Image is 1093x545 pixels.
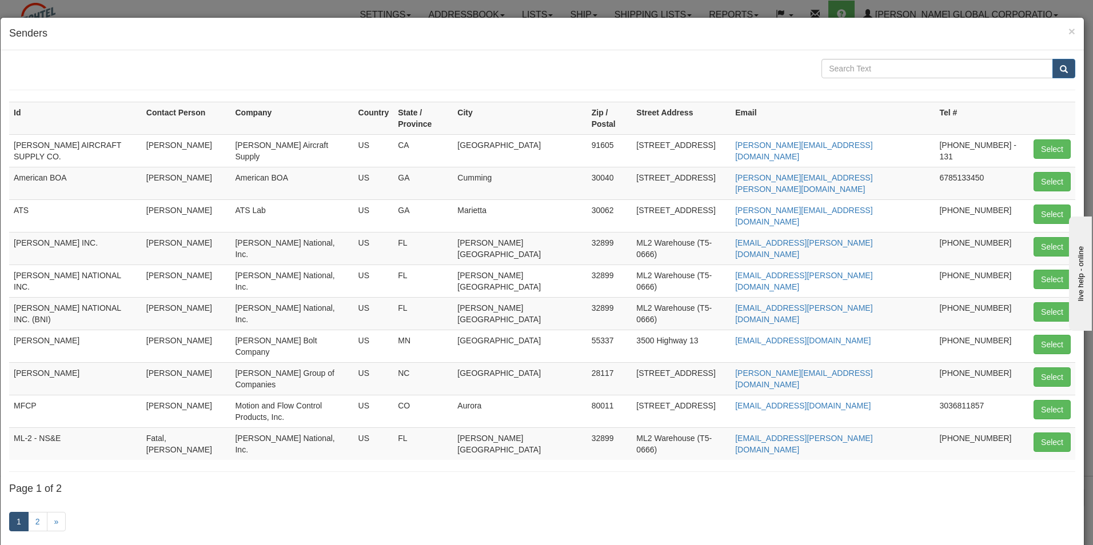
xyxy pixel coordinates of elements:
td: MFCP [9,395,142,427]
td: US [354,167,394,199]
button: Select [1034,335,1071,354]
td: 30062 [587,199,632,232]
h4: Page 1 of 2 [9,483,1075,495]
td: CO [393,395,453,427]
td: [PHONE_NUMBER] [935,427,1029,460]
td: MN [393,330,453,362]
td: US [354,362,394,395]
td: [STREET_ADDRESS] [632,395,731,427]
a: » [47,512,66,531]
td: [PERSON_NAME] [142,297,231,330]
a: 2 [28,512,47,531]
div: live help - online [9,10,106,18]
td: ML2 Warehouse (T5-0666) [632,427,731,460]
th: State / Province [393,102,453,134]
td: [PERSON_NAME] [142,134,231,167]
td: [PERSON_NAME] National, Inc. [230,297,353,330]
td: ML2 Warehouse (T5-0666) [632,297,731,330]
td: American BOA [9,167,142,199]
td: GA [393,167,453,199]
td: [PERSON_NAME] Bolt Company [230,330,353,362]
td: [PHONE_NUMBER] [935,330,1029,362]
td: [PERSON_NAME] [142,199,231,232]
span: × [1068,25,1075,38]
th: Zip / Postal [587,102,632,134]
td: FL [393,232,453,265]
td: [GEOGRAPHIC_DATA] [453,362,587,395]
td: US [354,134,394,167]
td: 91605 [587,134,632,167]
td: 3036811857 [935,395,1029,427]
td: 3500 Highway 13 [632,330,731,362]
td: [PERSON_NAME] [142,395,231,427]
td: [PHONE_NUMBER] [935,265,1029,297]
td: [PERSON_NAME][GEOGRAPHIC_DATA] [453,265,587,297]
td: [PERSON_NAME] National, Inc. [230,265,353,297]
a: [EMAIL_ADDRESS][PERSON_NAME][DOMAIN_NAME] [735,434,872,454]
td: [PHONE_NUMBER] [935,297,1029,330]
td: 6785133450 [935,167,1029,199]
td: US [354,330,394,362]
td: [PERSON_NAME] National, Inc. [230,232,353,265]
td: American BOA [230,167,353,199]
button: Select [1034,139,1071,159]
td: [STREET_ADDRESS] [632,134,731,167]
td: [PERSON_NAME] [9,362,142,395]
td: [STREET_ADDRESS] [632,167,731,199]
td: [PHONE_NUMBER] [935,232,1029,265]
button: Select [1034,237,1071,257]
td: [GEOGRAPHIC_DATA] [453,134,587,167]
td: [PHONE_NUMBER] [935,362,1029,395]
td: GA [393,199,453,232]
input: Search Text [821,59,1053,78]
td: ML2 Warehouse (T5-0666) [632,232,731,265]
td: 32899 [587,297,632,330]
a: [EMAIL_ADDRESS][PERSON_NAME][DOMAIN_NAME] [735,238,872,259]
th: Street Address [632,102,731,134]
td: US [354,297,394,330]
button: Select [1034,302,1071,322]
button: Select [1034,432,1071,452]
td: [PERSON_NAME] Aircraft Supply [230,134,353,167]
td: [PERSON_NAME] AIRCRAFT SUPPLY CO. [9,134,142,167]
a: [PERSON_NAME][EMAIL_ADDRESS][DOMAIN_NAME] [735,368,872,389]
td: 32899 [587,232,632,265]
td: 30040 [587,167,632,199]
td: [PERSON_NAME] [142,362,231,395]
th: Contact Person [142,102,231,134]
td: [PERSON_NAME] NATIONAL INC. [9,265,142,297]
th: Company [230,102,353,134]
td: US [354,265,394,297]
td: US [354,427,394,460]
th: Tel # [935,102,1029,134]
td: [STREET_ADDRESS] [632,199,731,232]
td: 32899 [587,427,632,460]
td: ATS [9,199,142,232]
td: [PERSON_NAME] INC. [9,232,142,265]
td: 28117 [587,362,632,395]
td: [PHONE_NUMBER] [935,199,1029,232]
th: Id [9,102,142,134]
td: [GEOGRAPHIC_DATA] [453,330,587,362]
iframe: chat widget [1067,214,1092,331]
td: ML2 Warehouse (T5-0666) [632,265,731,297]
th: Email [731,102,935,134]
th: Country [354,102,394,134]
a: [PERSON_NAME][EMAIL_ADDRESS][DOMAIN_NAME] [735,206,872,226]
td: [PERSON_NAME] NATIONAL INC. (BNI) [9,297,142,330]
td: US [354,232,394,265]
td: [PERSON_NAME] [142,232,231,265]
td: [PERSON_NAME][GEOGRAPHIC_DATA] [453,232,587,265]
td: CA [393,134,453,167]
button: Select [1034,205,1071,224]
td: Marietta [453,199,587,232]
td: 80011 [587,395,632,427]
td: [PERSON_NAME] Group of Companies [230,362,353,395]
td: Fatal, [PERSON_NAME] [142,427,231,460]
td: ATS Lab [230,199,353,232]
td: [PERSON_NAME][GEOGRAPHIC_DATA] [453,427,587,460]
td: FL [393,427,453,460]
td: NC [393,362,453,395]
a: [EMAIL_ADDRESS][DOMAIN_NAME] [735,401,871,410]
td: [PERSON_NAME] [142,167,231,199]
